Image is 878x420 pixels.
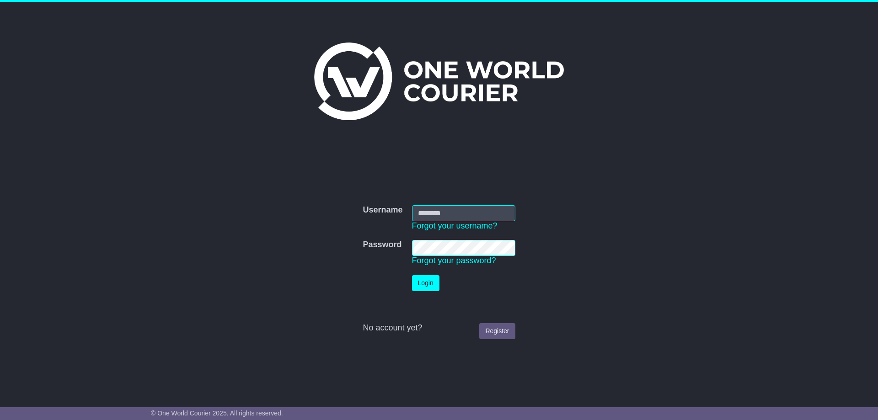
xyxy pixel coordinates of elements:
div: No account yet? [363,323,515,333]
a: Forgot your password? [412,256,496,265]
img: One World [314,43,564,120]
a: Register [479,323,515,339]
button: Login [412,275,439,291]
label: Password [363,240,402,250]
a: Forgot your username? [412,221,498,230]
span: © One World Courier 2025. All rights reserved. [151,409,283,417]
label: Username [363,205,402,215]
